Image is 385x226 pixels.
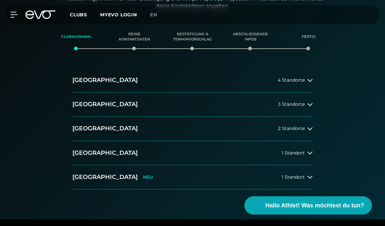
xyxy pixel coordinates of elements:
h2: [GEOGRAPHIC_DATA] [72,76,138,84]
div: Fertig [288,28,330,46]
span: 4 Standorte [278,78,305,83]
h2: [GEOGRAPHIC_DATA] [72,173,138,181]
button: [GEOGRAPHIC_DATA]3 Standorte [72,92,313,117]
div: Abschließende Infos [230,28,271,46]
div: Clubauswahl [55,28,97,46]
span: en [150,12,157,18]
span: 1 Standort [282,151,305,155]
span: Hallo Athlet! Was möchtest du tun? [265,201,364,210]
a: MYEVO LOGIN [100,12,137,18]
button: [GEOGRAPHIC_DATA]4 Standorte [72,68,313,92]
a: Clubs [70,11,100,18]
h2: [GEOGRAPHIC_DATA] [72,149,138,157]
span: 1 Standort [282,175,305,180]
button: [GEOGRAPHIC_DATA]1 Standort [72,141,313,165]
button: Hallo Athlet! Was möchtest du tun? [244,196,372,215]
button: [GEOGRAPHIC_DATA]2 Standorte [72,117,313,141]
a: en [150,11,165,19]
h2: [GEOGRAPHIC_DATA] [72,100,138,108]
span: 2 Standorte [278,126,305,131]
span: Clubs [70,12,87,18]
span: 3 Standorte [278,102,305,107]
div: Bestätigung & Terminvorschlag [172,28,213,46]
div: Deine Kontaktdaten [114,28,155,46]
p: NEU [143,174,153,180]
h2: [GEOGRAPHIC_DATA] [72,124,138,133]
button: [GEOGRAPHIC_DATA]NEU1 Standort [72,165,313,189]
